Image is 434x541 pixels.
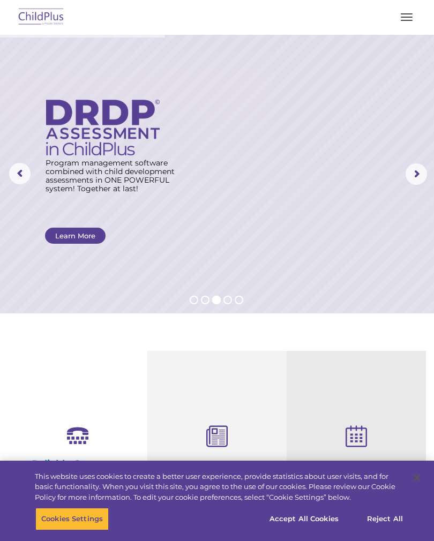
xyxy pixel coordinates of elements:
[405,466,429,490] button: Close
[351,508,418,530] button: Reject All
[35,471,404,503] div: This website uses cookies to create a better user experience, provide statistics about user visit...
[16,458,139,482] h4: Reliable Customer Support
[46,159,184,193] rs-layer: Program management software combined with child development assessments in ONE POWERFUL system! T...
[16,5,66,30] img: ChildPlus by Procare Solutions
[155,460,279,495] h4: Child Development Assessments in ChildPlus
[35,508,109,530] button: Cookies Settings
[45,228,106,244] a: Learn More
[264,508,345,530] button: Accept All Cookies
[295,460,418,471] h4: Free Regional Meetings
[46,100,160,155] img: DRDP Assessment in ChildPlus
